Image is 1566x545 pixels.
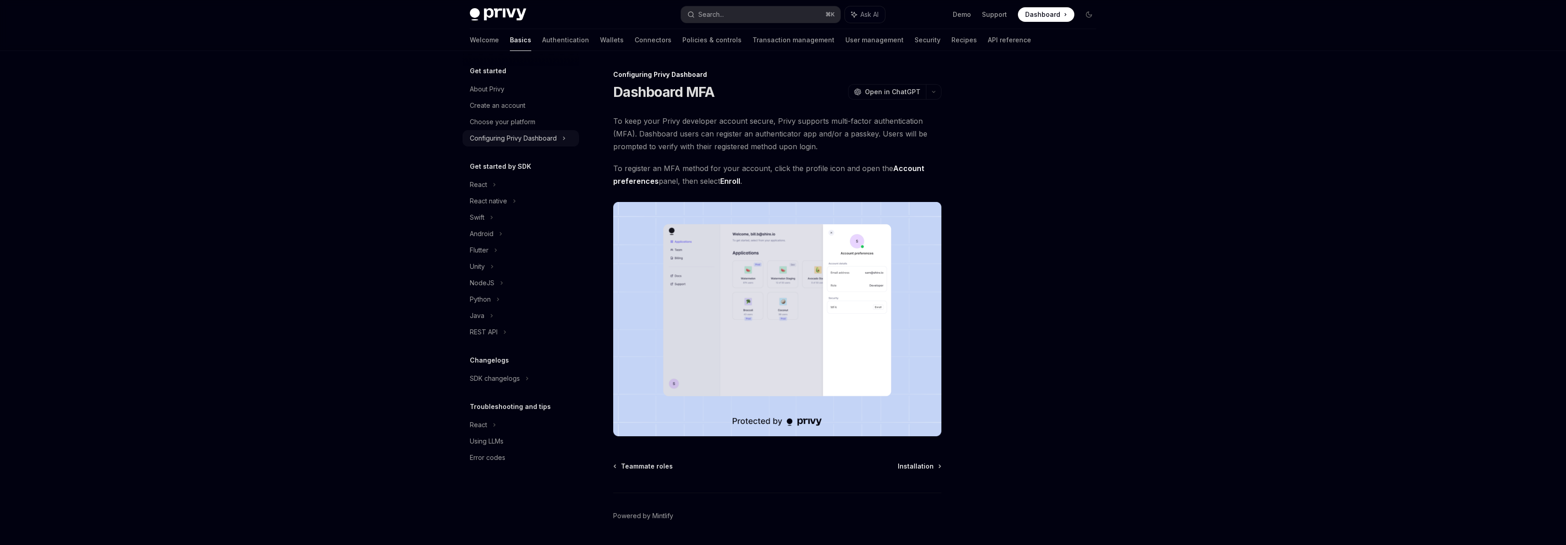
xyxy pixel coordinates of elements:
[463,81,579,97] a: About Privy
[470,161,531,172] h5: Get started by SDK
[470,436,503,447] div: Using LLMs
[1082,7,1096,22] button: Toggle dark mode
[860,10,879,19] span: Ask AI
[470,294,491,305] div: Python
[470,278,494,288] div: NodeJS
[463,97,579,114] a: Create an account
[613,84,714,100] h1: Dashboard MFA
[470,228,493,239] div: Android
[470,133,557,144] div: Configuring Privy Dashboard
[613,115,941,153] span: To keep your Privy developer account secure, Privy supports multi-factor authentication (MFA). Da...
[510,29,531,51] a: Basics
[470,373,520,384] div: SDK changelogs
[951,29,977,51] a: Recipes
[463,433,579,449] a: Using LLMs
[865,87,920,96] span: Open in ChatGPT
[470,245,488,256] div: Flutter
[752,29,834,51] a: Transaction management
[898,462,934,471] span: Installation
[845,29,904,51] a: User management
[1018,7,1074,22] a: Dashboard
[470,452,505,463] div: Error codes
[542,29,589,51] a: Authentication
[613,162,941,187] span: To register an MFA method for your account, click the profile icon and open the panel, then select .
[915,29,941,51] a: Security
[470,196,507,207] div: React native
[470,84,504,95] div: About Privy
[845,6,885,23] button: Ask AI
[470,212,484,223] div: Swift
[982,10,1007,19] a: Support
[698,9,724,20] div: Search...
[613,202,941,436] img: images/dashboard-mfa-1.png
[613,70,941,79] div: Configuring Privy Dashboard
[470,355,509,366] h5: Changelogs
[825,11,835,18] span: ⌘ K
[1025,10,1060,19] span: Dashboard
[621,462,673,471] span: Teammate roles
[470,310,484,321] div: Java
[635,29,671,51] a: Connectors
[953,10,971,19] a: Demo
[470,261,485,272] div: Unity
[614,462,673,471] a: Teammate roles
[470,419,487,430] div: React
[848,84,926,100] button: Open in ChatGPT
[470,100,525,111] div: Create an account
[613,511,673,520] a: Powered by Mintlify
[681,6,840,23] button: Search...⌘K
[463,114,579,130] a: Choose your platform
[682,29,742,51] a: Policies & controls
[470,116,535,127] div: Choose your platform
[600,29,624,51] a: Wallets
[470,179,487,190] div: React
[720,177,740,186] strong: Enroll
[470,66,506,76] h5: Get started
[988,29,1031,51] a: API reference
[470,29,499,51] a: Welcome
[463,449,579,466] a: Error codes
[470,401,551,412] h5: Troubleshooting and tips
[470,327,498,338] div: REST API
[898,462,941,471] a: Installation
[470,8,526,21] img: dark logo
